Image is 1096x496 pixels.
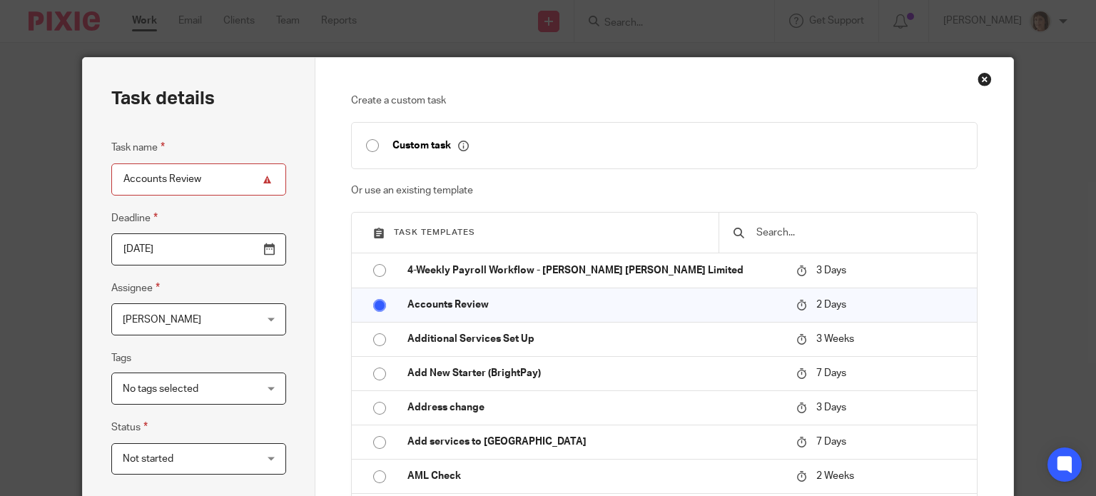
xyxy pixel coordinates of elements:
[111,86,215,111] h2: Task details
[816,437,846,447] span: 7 Days
[407,469,782,483] p: AML Check
[407,435,782,449] p: Add services to [GEOGRAPHIC_DATA]
[111,163,286,196] input: Task name
[816,334,854,344] span: 3 Weeks
[407,263,782,278] p: 4-Weekly Payroll Workflow - [PERSON_NAME] [PERSON_NAME] Limited
[407,366,782,380] p: Add New Starter (BrightPay)
[111,419,148,435] label: Status
[407,400,782,415] p: Address change
[111,351,131,365] label: Tags
[816,265,846,275] span: 3 Days
[123,384,198,394] span: No tags selected
[351,183,978,198] p: Or use an existing template
[755,225,963,241] input: Search...
[407,332,782,346] p: Additional Services Set Up
[394,228,475,236] span: Task templates
[978,72,992,86] div: Close this dialog window
[407,298,782,312] p: Accounts Review
[111,210,158,226] label: Deadline
[816,300,846,310] span: 2 Days
[351,93,978,108] p: Create a custom task
[392,139,469,152] p: Custom task
[111,233,286,265] input: Pick a date
[816,368,846,378] span: 7 Days
[111,280,160,296] label: Assignee
[111,139,165,156] label: Task name
[816,403,846,413] span: 3 Days
[816,471,854,481] span: 2 Weeks
[123,454,173,464] span: Not started
[123,315,201,325] span: [PERSON_NAME]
